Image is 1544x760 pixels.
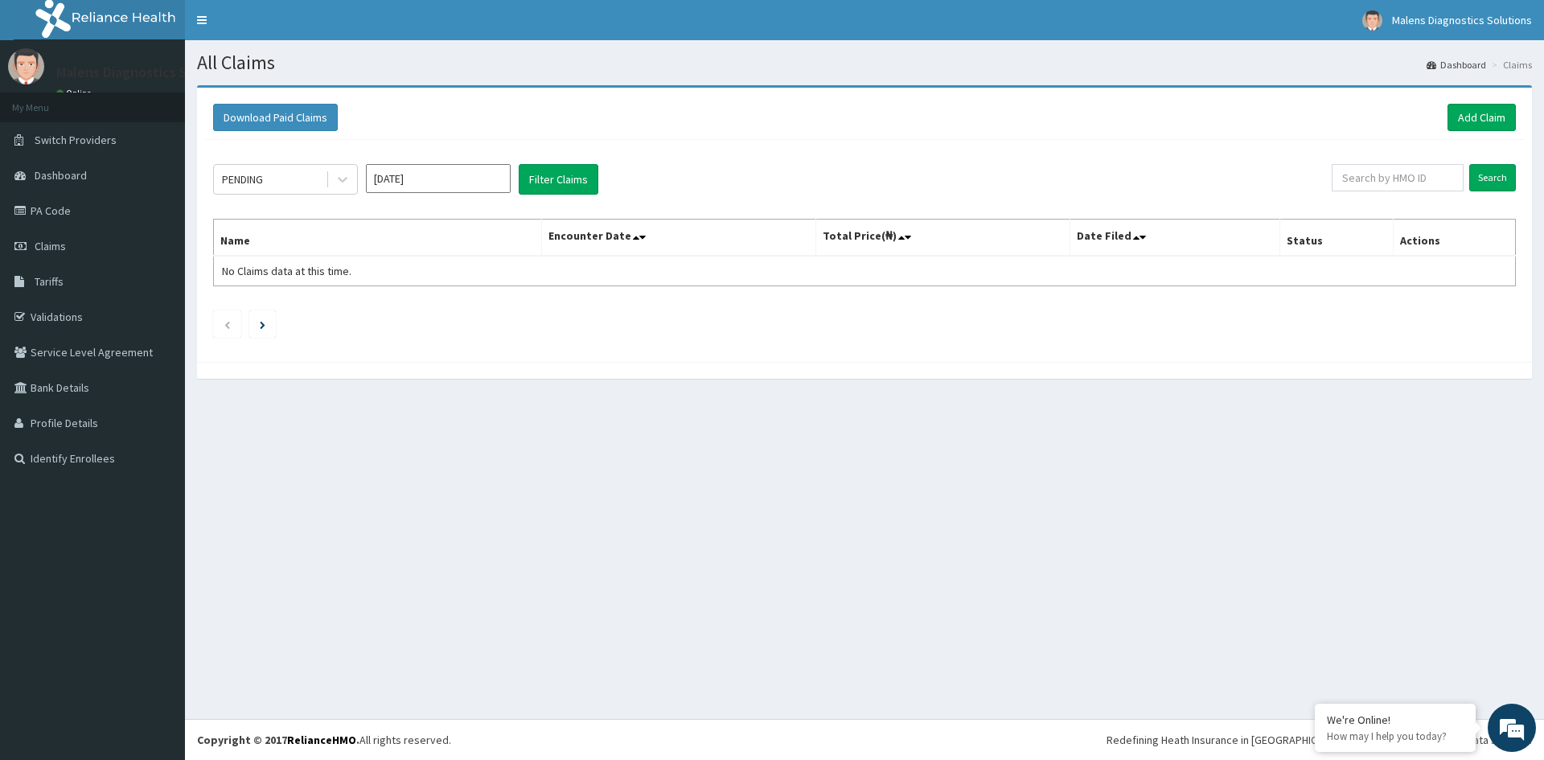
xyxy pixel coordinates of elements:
[1427,58,1486,72] a: Dashboard
[366,164,511,193] input: Select Month and Year
[287,733,356,747] a: RelianceHMO
[1393,220,1515,257] th: Actions
[56,65,239,80] p: Malens Diagnostics Solutions
[1327,729,1464,743] p: How may I help you today?
[1362,10,1382,31] img: User Image
[214,220,542,257] th: Name
[1107,732,1532,748] div: Redefining Heath Insurance in [GEOGRAPHIC_DATA] using Telemedicine and Data Science!
[1447,104,1516,131] a: Add Claim
[1469,164,1516,191] input: Search
[1332,164,1464,191] input: Search by HMO ID
[541,220,815,257] th: Encounter Date
[35,168,87,183] span: Dashboard
[197,52,1532,73] h1: All Claims
[213,104,338,131] button: Download Paid Claims
[56,88,95,99] a: Online
[260,317,265,331] a: Next page
[8,48,44,84] img: User Image
[35,274,64,289] span: Tariffs
[519,164,598,195] button: Filter Claims
[35,133,117,147] span: Switch Providers
[185,719,1544,760] footer: All rights reserved.
[1327,713,1464,727] div: We're Online!
[35,239,66,253] span: Claims
[815,220,1070,257] th: Total Price(₦)
[1488,58,1532,72] li: Claims
[222,171,263,187] div: PENDING
[1392,13,1532,27] span: Malens Diagnostics Solutions
[1279,220,1393,257] th: Status
[197,733,359,747] strong: Copyright © 2017 .
[222,264,351,278] span: No Claims data at this time.
[224,317,231,331] a: Previous page
[1070,220,1279,257] th: Date Filed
